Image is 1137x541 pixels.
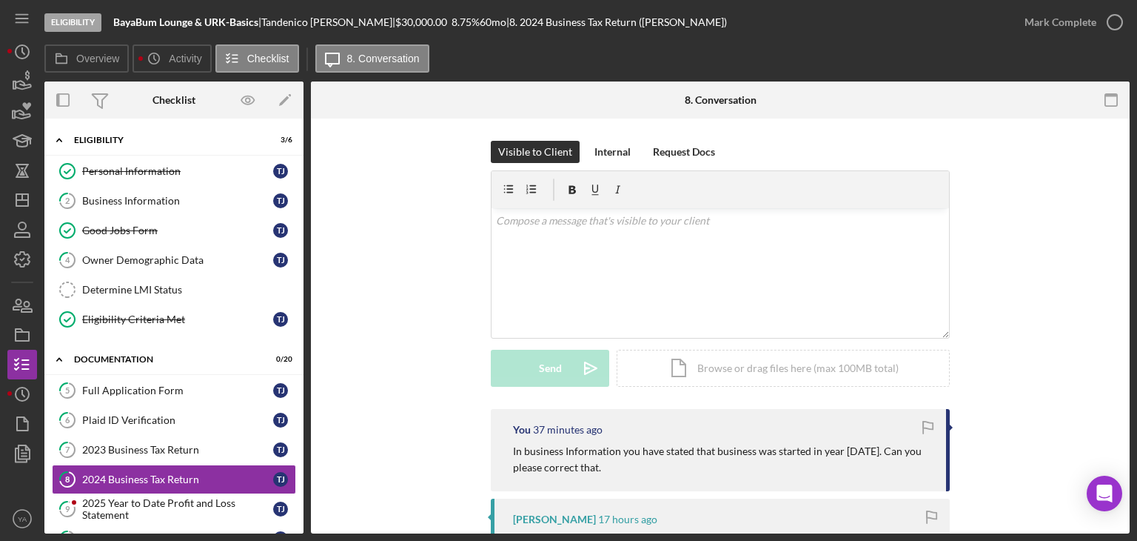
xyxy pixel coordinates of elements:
div: Business Information [82,195,273,207]
div: 8.75 % [452,16,480,28]
label: 8. Conversation [347,53,420,64]
div: Good Jobs Form [82,225,273,236]
a: Eligibility Criteria MetTJ [52,305,296,334]
div: 2024 Business Tax Return [82,474,273,485]
b: BayaBum Lounge & URK-Basics [113,16,258,28]
div: 60 mo [480,16,506,28]
div: Request Docs [653,141,715,163]
div: Owner Demographic Data [82,254,273,266]
div: | 8. 2024 Business Tax Return ([PERSON_NAME]) [506,16,727,28]
tspan: 9 [65,504,70,514]
button: Activity [133,44,211,73]
a: 4Owner Demographic DataTJ [52,245,296,275]
button: YA [7,504,37,534]
div: T J [273,253,288,268]
div: 2025 Year to Date Profit and Loss Statement [82,497,273,521]
div: T J [273,164,288,179]
a: 92025 Year to Date Profit and Loss StatementTJ [52,494,296,524]
div: Determine LMI Status [82,284,295,296]
button: Request Docs [645,141,722,163]
div: 8. Conversation [685,94,757,106]
a: 5Full Application FormTJ [52,376,296,405]
p: In business Information you have stated that business was started in year [DATE]. Can you please ... [513,443,931,477]
div: Full Application Form [82,385,273,396]
a: Good Jobs FormTJ [52,216,296,245]
button: 8. Conversation [315,44,429,73]
div: Eligibility [44,13,101,32]
a: 6Plaid ID VerificationTJ [52,405,296,435]
label: Overview [76,53,119,64]
div: Visible to Client [498,141,572,163]
div: Eligibility [74,136,255,145]
div: T J [273,502,288,517]
div: 0 / 20 [266,355,292,364]
div: Open Intercom Messenger [1087,476,1122,511]
div: Plaid ID Verification [82,414,273,426]
div: Personal Information [82,165,273,177]
div: T J [273,413,288,428]
button: Checklist [215,44,299,73]
div: Eligibility Criteria Met [82,313,273,325]
text: YA [18,515,27,523]
a: Determine LMI Status [52,275,296,305]
div: T J [273,223,288,238]
div: Internal [594,141,631,163]
time: 2025-08-18 23:50 [598,514,657,525]
tspan: 5 [65,385,70,395]
div: | [113,16,261,28]
button: Send [491,350,609,387]
div: T J [273,383,288,398]
div: You [513,424,531,436]
div: T J [273,312,288,327]
div: 3 / 6 [266,136,292,145]
time: 2025-08-19 17:21 [533,424,603,436]
div: Mark Complete [1024,7,1096,37]
div: T J [273,193,288,208]
tspan: 6 [65,415,70,425]
div: $30,000.00 [395,16,452,28]
tspan: 2 [65,196,70,205]
button: Overview [44,44,129,73]
label: Activity [169,53,201,64]
div: Send [539,350,562,387]
div: Documentation [74,355,255,364]
a: 72023 Business Tax ReturnTJ [52,435,296,465]
div: 2023 Business Tax Return [82,444,273,456]
a: Personal InformationTJ [52,156,296,186]
button: Visible to Client [491,141,580,163]
div: T J [273,442,288,457]
label: Checklist [247,53,289,64]
div: [PERSON_NAME] [513,514,596,525]
button: Mark Complete [1010,7,1130,37]
tspan: 7 [65,445,70,454]
a: 2Business InformationTJ [52,186,296,216]
div: Checklist [152,94,195,106]
tspan: 8 [65,474,70,484]
tspan: 4 [65,255,70,265]
div: Tandenico [PERSON_NAME] | [261,16,395,28]
a: 82024 Business Tax ReturnTJ [52,465,296,494]
div: T J [273,472,288,487]
button: Internal [587,141,638,163]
